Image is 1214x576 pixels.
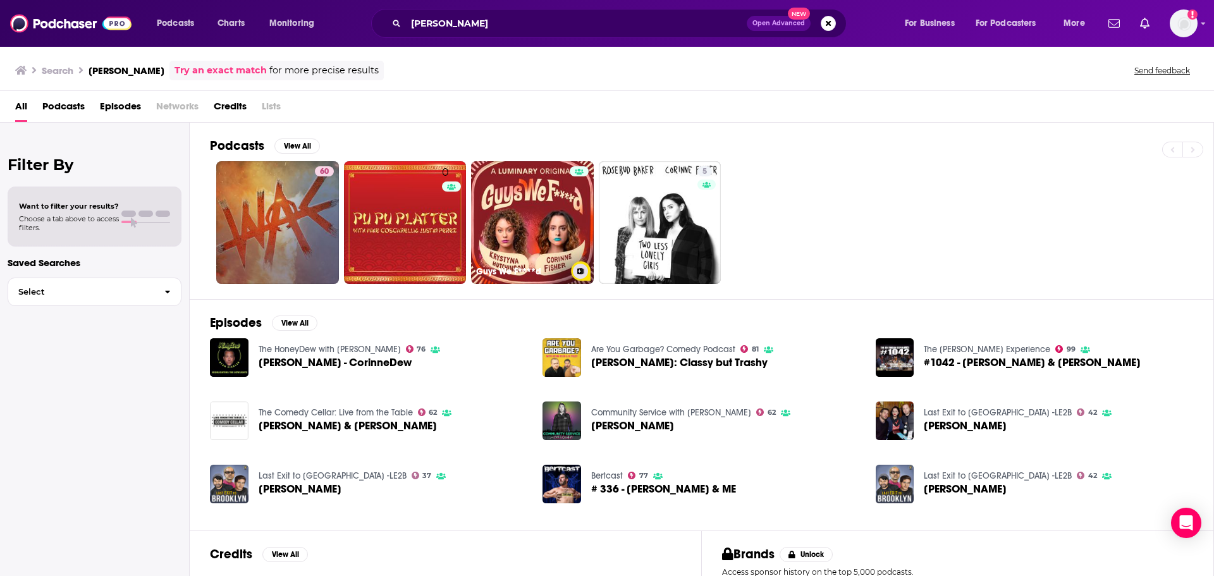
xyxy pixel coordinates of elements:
[591,470,623,481] a: Bertcast
[1077,472,1097,479] a: 42
[628,472,648,479] a: 77
[1067,346,1076,352] span: 99
[8,257,181,269] p: Saved Searches
[543,465,581,503] img: # 336 - Corinne Fisher & ME
[752,20,805,27] span: Open Advanced
[924,420,1007,431] a: Corinne Fisher
[42,64,73,77] h3: Search
[209,13,252,34] a: Charts
[1171,508,1201,538] div: Open Intercom Messenger
[210,315,262,331] h2: Episodes
[269,63,379,78] span: for more precise results
[591,420,674,431] a: Corinne Fisher
[8,288,154,296] span: Select
[261,13,331,34] button: open menu
[315,166,334,176] a: 60
[259,357,412,368] span: [PERSON_NAME] - CorinneDew
[259,484,341,494] a: Corinne Fisher
[320,166,329,178] span: 60
[157,15,194,32] span: Podcasts
[1170,9,1198,37] img: User Profile
[210,465,248,503] img: Corinne Fisher
[418,408,438,416] a: 62
[406,345,426,353] a: 76
[747,16,811,31] button: Open AdvancedNew
[8,156,181,174] h2: Filter By
[214,96,247,122] a: Credits
[876,338,914,377] img: #1042 - Krystyna Hutchinson & Corinne Fisher
[210,546,252,562] h2: Credits
[722,546,775,562] h2: Brands
[639,473,648,479] span: 77
[543,338,581,377] img: Corinne Fisher: Classy but Trashy
[262,547,308,562] button: View All
[788,8,811,20] span: New
[1088,410,1097,415] span: 42
[924,470,1072,481] a: Last Exit to Brooklyn -LE2B
[19,214,119,232] span: Choose a tab above to access filters.
[1103,13,1125,34] a: Show notifications dropdown
[210,546,308,562] a: CreditsView All
[702,166,707,178] span: 5
[591,484,736,494] a: # 336 - Corinne Fisher & ME
[1187,9,1198,20] svg: Add a profile image
[967,13,1055,34] button: open menu
[417,346,426,352] span: 76
[259,344,401,355] a: The HoneyDew with Ryan Sickler
[259,407,413,418] a: The Comedy Cellar: Live from the Table
[599,161,721,284] a: 5
[10,11,132,35] img: Podchaser - Follow, Share and Rate Podcasts
[876,401,914,440] a: Corinne Fisher
[422,473,431,479] span: 37
[15,96,27,122] a: All
[210,338,248,377] img: Corinne Fisher - CorinneDew
[905,15,955,32] span: For Business
[1170,9,1198,37] span: Logged in as carolinejames
[42,96,85,122] span: Podcasts
[272,316,317,331] button: View All
[924,344,1050,355] a: The Joe Rogan Experience
[259,420,437,431] span: [PERSON_NAME] & [PERSON_NAME]
[924,407,1072,418] a: Last Exit to Brooklyn -LE2B
[1131,65,1194,76] button: Send feedback
[100,96,141,122] a: Episodes
[259,357,412,368] a: Corinne Fisher - CorinneDew
[697,166,712,176] a: 5
[752,346,759,352] span: 81
[383,9,859,38] div: Search podcasts, credits, & more...
[591,357,768,368] a: Corinne Fisher: Classy but Trashy
[876,465,914,503] img: Corinne Fisher
[591,484,736,494] span: # 336 - [PERSON_NAME] & ME
[740,345,759,353] a: 81
[591,357,768,368] span: [PERSON_NAME]: Classy but Trashy
[8,278,181,306] button: Select
[442,166,461,279] div: 0
[1055,345,1076,353] a: 99
[429,410,437,415] span: 62
[1055,13,1101,34] button: open menu
[1064,15,1085,32] span: More
[896,13,971,34] button: open menu
[924,357,1141,368] a: #1042 - Krystyna Hutchinson & Corinne Fisher
[259,484,341,494] span: [PERSON_NAME]
[543,401,581,440] a: Corinne Fisher
[269,15,314,32] span: Monitoring
[274,138,320,154] button: View All
[768,410,776,415] span: 62
[756,408,776,416] a: 62
[216,161,339,284] a: 60
[412,472,432,479] a: 37
[210,401,248,440] img: Krystyna Hutchinson & Corinne Fisher
[1088,473,1097,479] span: 42
[780,547,833,562] button: Unlock
[924,357,1141,368] span: #1042 - [PERSON_NAME] & [PERSON_NAME]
